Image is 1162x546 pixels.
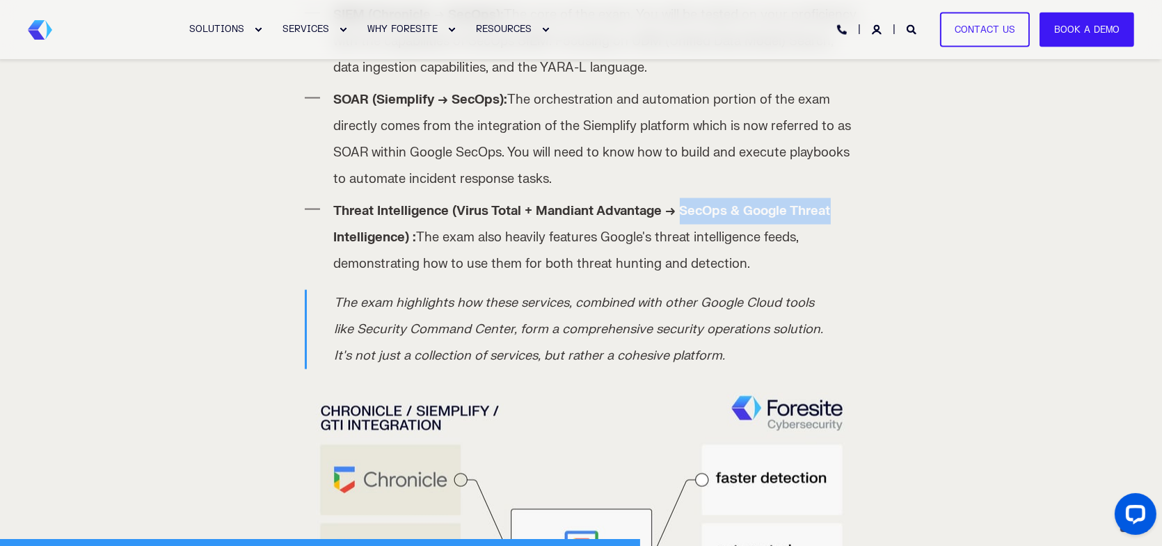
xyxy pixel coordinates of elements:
a: Book a Demo [1040,12,1134,47]
strong: SOAR (Siemplify → SecOps): [334,92,508,108]
a: Contact Us [940,12,1030,47]
a: Back to Home [28,20,52,40]
strong: Threat Intelligence (Virus Total + Mandiant Advantage → SecOps & Google Threat Intelligence) : [334,203,831,246]
div: Expand WHY FORESITE [447,26,456,34]
a: Open Search [907,23,919,35]
a: Login [872,23,884,35]
img: Foresite brand mark, a hexagon shape of blues with a directional arrow to the right hand side [28,20,52,40]
li: The orchestration and automation portion of the exam directly comes from the integration of the S... [334,87,858,193]
span: WHY FORESITE [367,24,438,35]
li: The exam also heavily features Google's threat intelligence feeds, demonstrating how to use them ... [334,198,858,278]
iframe: LiveChat chat widget [1104,488,1162,546]
div: Expand SOLUTIONS [254,26,262,34]
span: RESOURCES [476,24,532,35]
span: SOLUTIONS [189,24,244,35]
div: Expand RESOURCES [541,26,550,34]
p: The exam highlights how these services, combined with other Google Cloud tools like Security Comm... [335,290,830,369]
div: Expand SERVICES [339,26,347,34]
